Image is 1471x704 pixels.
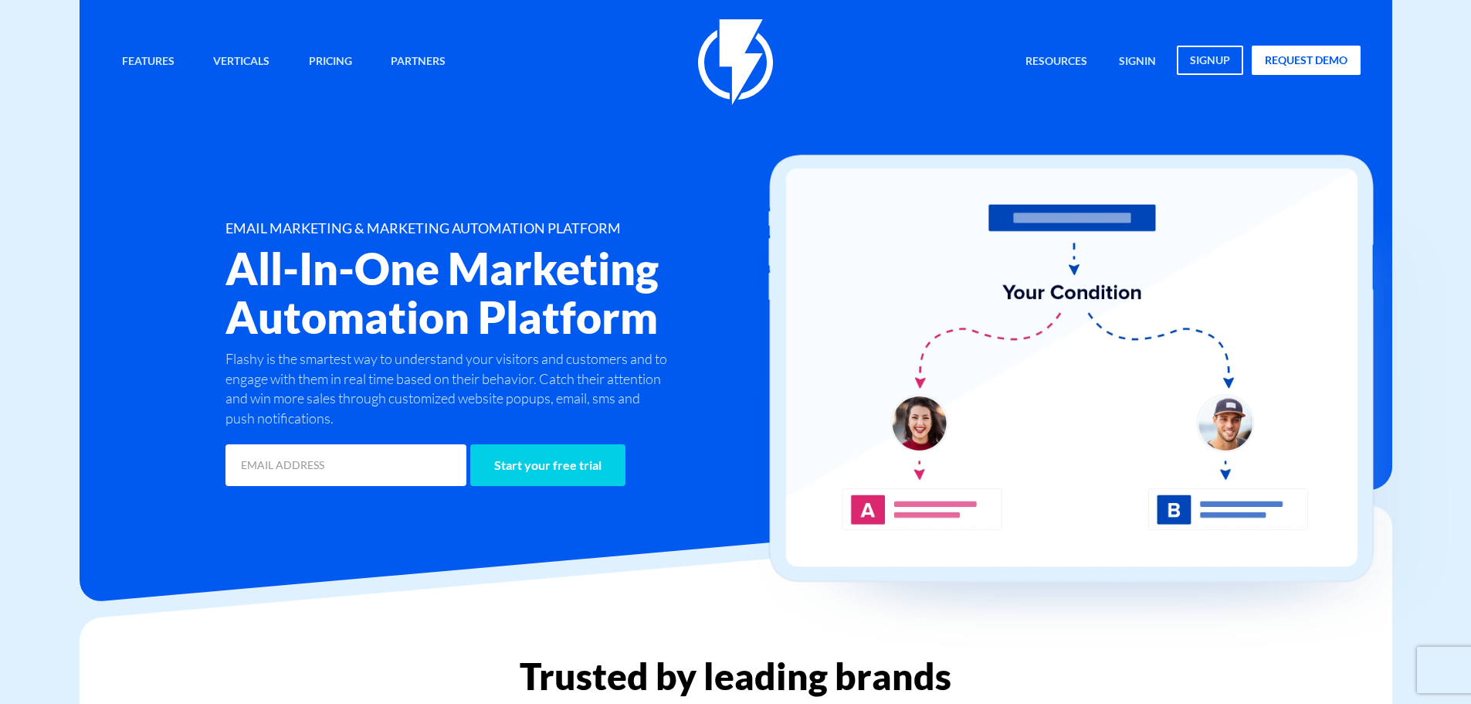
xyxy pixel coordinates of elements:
[225,349,672,429] p: Flashy is the smartest way to understand your visitors and customers and to engage with them in r...
[1107,46,1168,79] a: signin
[1177,46,1243,75] a: signup
[1014,46,1099,79] a: Resources
[225,221,828,236] h1: EMAIL MARKETING & MARKETING AUTOMATION PLATFORM
[110,46,186,79] a: Features
[225,444,466,486] input: EMAIL ADDRESS
[202,46,281,79] a: Verticals
[470,444,625,486] input: Start your free trial
[225,244,828,342] h2: All-In-One Marketing Automation Platform
[80,656,1392,696] h2: Trusted by leading brands
[1252,46,1361,75] a: request demo
[379,46,457,79] a: Partners
[297,46,364,79] a: Pricing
